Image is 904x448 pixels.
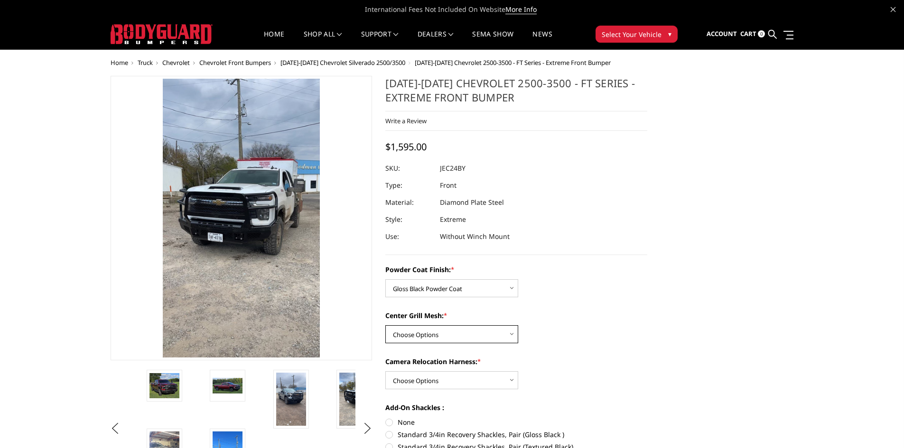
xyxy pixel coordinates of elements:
[385,402,647,412] label: Add-On Shackles :
[707,21,737,47] a: Account
[280,58,405,67] a: [DATE]-[DATE] Chevrolet Silverado 2500/3500
[213,378,242,394] img: 2024-2025 Chevrolet 2500-3500 - FT Series - Extreme Front Bumper
[111,76,373,360] a: 2024-2025 Chevrolet 2500-3500 - FT Series - Extreme Front Bumper
[472,31,513,49] a: SEMA Show
[385,417,647,427] label: None
[385,430,647,439] label: Standard 3/4in Recovery Shackles, Pair (Gloss Black )
[385,76,647,111] h1: [DATE]-[DATE] Chevrolet 2500-3500 - FT Series - Extreme Front Bumper
[440,194,504,211] dd: Diamond Plate Steel
[108,421,122,436] button: Previous
[385,357,647,366] label: Camera Relocation Harness:
[111,24,213,44] img: BODYGUARD BUMPERS
[740,29,756,38] span: Cart
[111,58,128,67] a: Home
[276,373,306,426] img: 2024-2025 Chevrolet 2500-3500 - FT Series - Extreme Front Bumper
[385,228,433,245] dt: Use:
[199,58,271,67] a: Chevrolet Front Bumpers
[304,31,342,49] a: shop all
[360,421,374,436] button: Next
[385,265,647,274] label: Powder Coat Finish:
[361,31,399,49] a: Support
[668,29,671,39] span: ▾
[385,140,427,153] span: $1,595.00
[440,211,466,228] dd: Extreme
[385,211,433,228] dt: Style:
[385,160,433,177] dt: SKU:
[385,117,427,125] a: Write a Review
[264,31,284,49] a: Home
[505,5,537,14] a: More Info
[596,26,678,43] button: Select Your Vehicle
[415,58,611,67] span: [DATE]-[DATE] Chevrolet 2500-3500 - FT Series - Extreme Front Bumper
[740,21,765,47] a: Cart 0
[707,29,737,38] span: Account
[149,373,179,399] img: 2024-2025 Chevrolet 2500-3500 - FT Series - Extreme Front Bumper
[440,177,457,194] dd: Front
[602,29,662,39] span: Select Your Vehicle
[440,228,510,245] dd: Without Winch Mount
[385,311,647,320] label: Center Grill Mesh:
[162,58,190,67] a: Chevrolet
[385,194,433,211] dt: Material:
[339,373,369,426] img: 2024-2025 Chevrolet 2500-3500 - FT Series - Extreme Front Bumper
[138,58,153,67] a: Truck
[418,31,454,49] a: Dealers
[385,177,433,194] dt: Type:
[532,31,552,49] a: News
[758,30,765,37] span: 0
[440,160,466,177] dd: JEC24BY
